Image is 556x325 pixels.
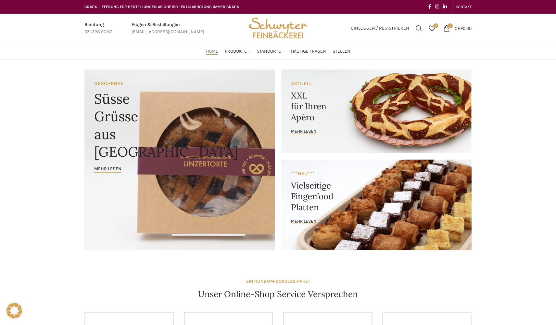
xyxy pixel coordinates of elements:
strong: EIN RUNDUM-SORGLOS-PAKET [246,279,310,284]
span: 0 [448,23,453,28]
a: Standorte [257,45,284,58]
a: Stellen [333,45,350,58]
div: Main navigation [81,45,475,58]
a: Infobox link [84,21,112,36]
a: Banner link [84,70,275,250]
a: KONTAKT [456,0,472,13]
span: Einloggen / Registrieren [351,26,409,31]
div: Secondary navigation [452,0,475,13]
a: Facebook social link [426,2,433,11]
a: Instagram social link [433,2,441,11]
a: Produkte [225,45,250,58]
span: GRATIS LIEFERUNG FÜR BESTELLUNGEN AB CHF 150 - FILIALABHOLUNG IMMER GRATIS [84,5,239,9]
a: Banner link [281,70,472,153]
img: Bäckerei Schwyter [246,14,310,43]
span: Home [206,48,218,55]
span: KONTAKT [456,5,472,9]
a: Suchen [412,22,425,35]
a: Banner link [281,160,472,250]
a: 0 [425,22,438,35]
div: Meine Wunschliste [425,22,438,35]
a: Infobox link [132,21,204,36]
a: Häufige Fragen [291,45,326,58]
a: Einloggen / Registrieren [348,22,412,35]
span: Produkte [225,48,247,55]
a: 0 CHF0.00 [440,22,475,35]
a: Home [206,45,218,58]
bdi: 0.00 [455,25,472,31]
span: Häufige Fragen [291,48,326,55]
a: Site logo [246,25,310,31]
h4: Unser Online-Shop Service Versprechen [198,288,358,300]
span: Standorte [257,48,281,55]
span: Stellen [333,48,350,55]
span: CHF [455,25,463,31]
span: 0 [433,23,438,28]
a: Linkedin social link [441,2,449,11]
